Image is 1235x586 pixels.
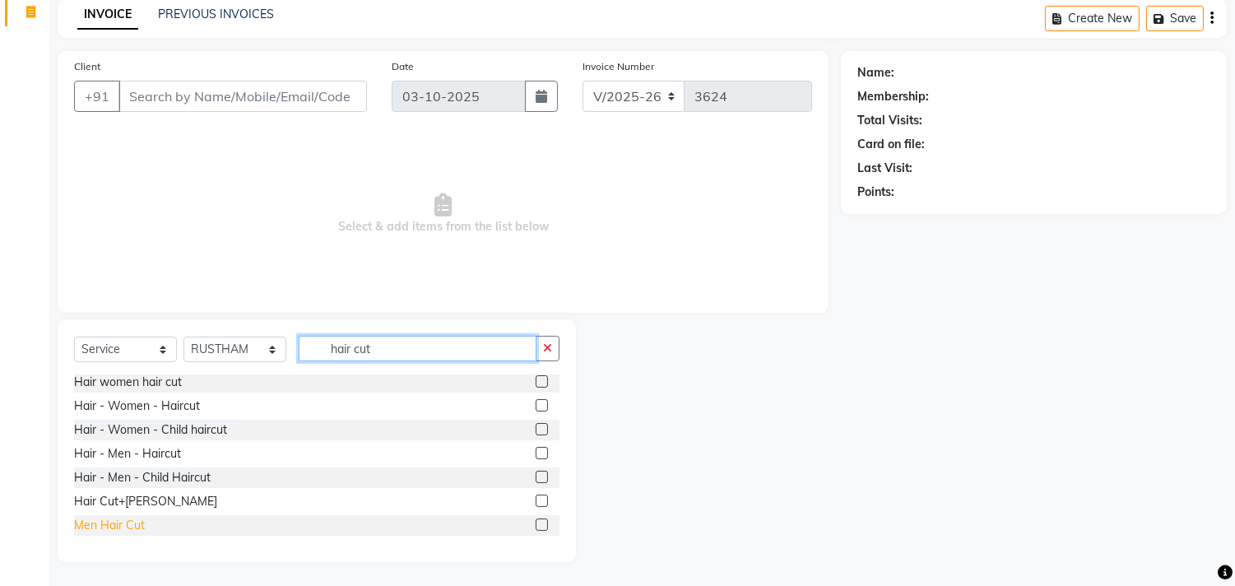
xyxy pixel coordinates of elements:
div: Name: [857,64,894,81]
div: Card on file: [857,136,925,153]
label: Date [392,59,414,74]
span: Select & add items from the list below [74,132,812,296]
a: PREVIOUS INVOICES [158,7,274,21]
div: Hair women hair cut [74,374,182,391]
div: Last Visit: [857,160,912,177]
label: Client [74,59,100,74]
div: Membership: [857,88,929,105]
div: Hair Cut+[PERSON_NAME] [74,493,217,510]
div: Hair - Men - Haircut [74,445,181,463]
div: Total Visits: [857,112,922,129]
button: +91 [74,81,120,112]
div: Hair - Women - Haircut [74,398,200,415]
button: Create New [1045,6,1140,31]
div: Points: [857,184,894,201]
input: Search by Name/Mobile/Email/Code [118,81,367,112]
input: Search or Scan [299,336,536,361]
button: Save [1146,6,1204,31]
label: Invoice Number [583,59,654,74]
div: Hair - Men - Child Haircut [74,469,211,486]
div: Men Hair Cut [74,517,145,534]
div: Hair - Women - Child haircut [74,421,227,439]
